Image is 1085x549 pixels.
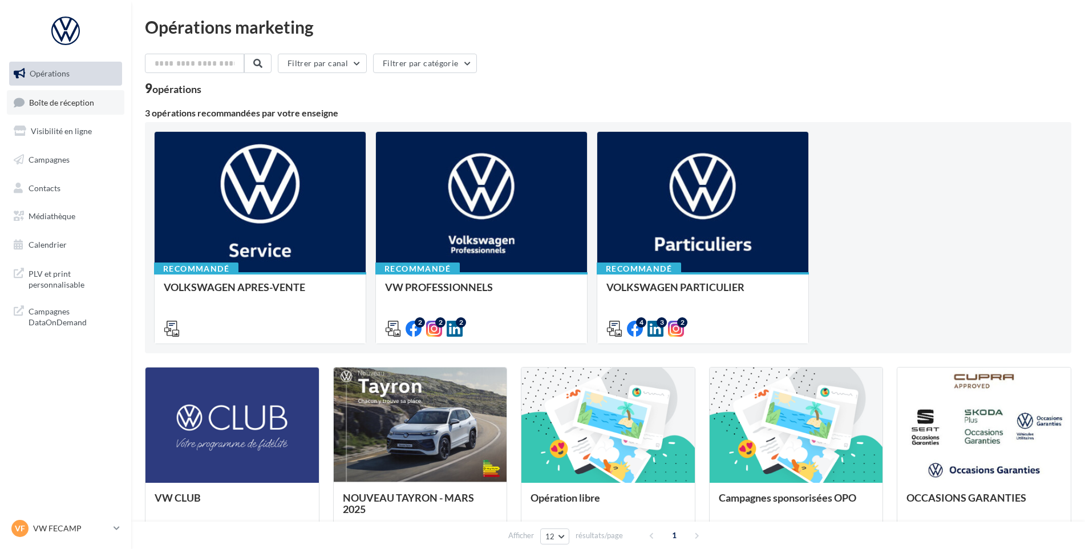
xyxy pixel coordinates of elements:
[508,530,534,541] span: Afficher
[278,54,367,73] button: Filtrer par canal
[7,299,124,333] a: Campagnes DataOnDemand
[343,491,474,515] span: NOUVEAU TAYRON - MARS 2025
[719,491,856,504] span: Campagnes sponsorisées OPO
[29,183,60,192] span: Contacts
[665,526,683,544] span: 1
[435,317,446,328] div: 2
[597,263,681,275] div: Recommandé
[540,528,569,544] button: 12
[657,317,667,328] div: 3
[29,97,94,107] span: Boîte de réception
[373,54,477,73] button: Filtrer par catégorie
[154,263,238,275] div: Recommandé
[33,523,109,534] p: VW FECAMP
[636,317,646,328] div: 4
[29,155,70,164] span: Campagnes
[375,263,460,275] div: Recommandé
[164,281,305,293] span: VOLKSWAGEN APRES-VENTE
[30,68,70,78] span: Opérations
[7,233,124,257] a: Calendrier
[145,108,1071,118] div: 3 opérations recommandées par votre enseigne
[145,18,1071,35] div: Opérations marketing
[606,281,744,293] span: VOLKSWAGEN PARTICULIER
[7,176,124,200] a: Contacts
[9,518,122,539] a: VF VW FECAMP
[15,523,25,534] span: VF
[7,119,124,143] a: Visibilité en ligne
[7,261,124,295] a: PLV et print personnalisable
[385,281,493,293] span: VW PROFESSIONNELS
[29,240,67,249] span: Calendrier
[29,211,75,221] span: Médiathèque
[7,148,124,172] a: Campagnes
[906,491,1026,504] span: OCCASIONS GARANTIES
[7,62,124,86] a: Opérations
[152,84,201,94] div: opérations
[29,304,118,328] span: Campagnes DataOnDemand
[456,317,466,328] div: 2
[7,204,124,228] a: Médiathèque
[545,532,555,541] span: 12
[31,126,92,136] span: Visibilité en ligne
[155,491,201,504] span: VW CLUB
[531,491,600,504] span: Opération libre
[576,530,623,541] span: résultats/page
[7,90,124,115] a: Boîte de réception
[29,266,118,290] span: PLV et print personnalisable
[415,317,425,328] div: 2
[677,317,687,328] div: 2
[145,82,201,95] div: 9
